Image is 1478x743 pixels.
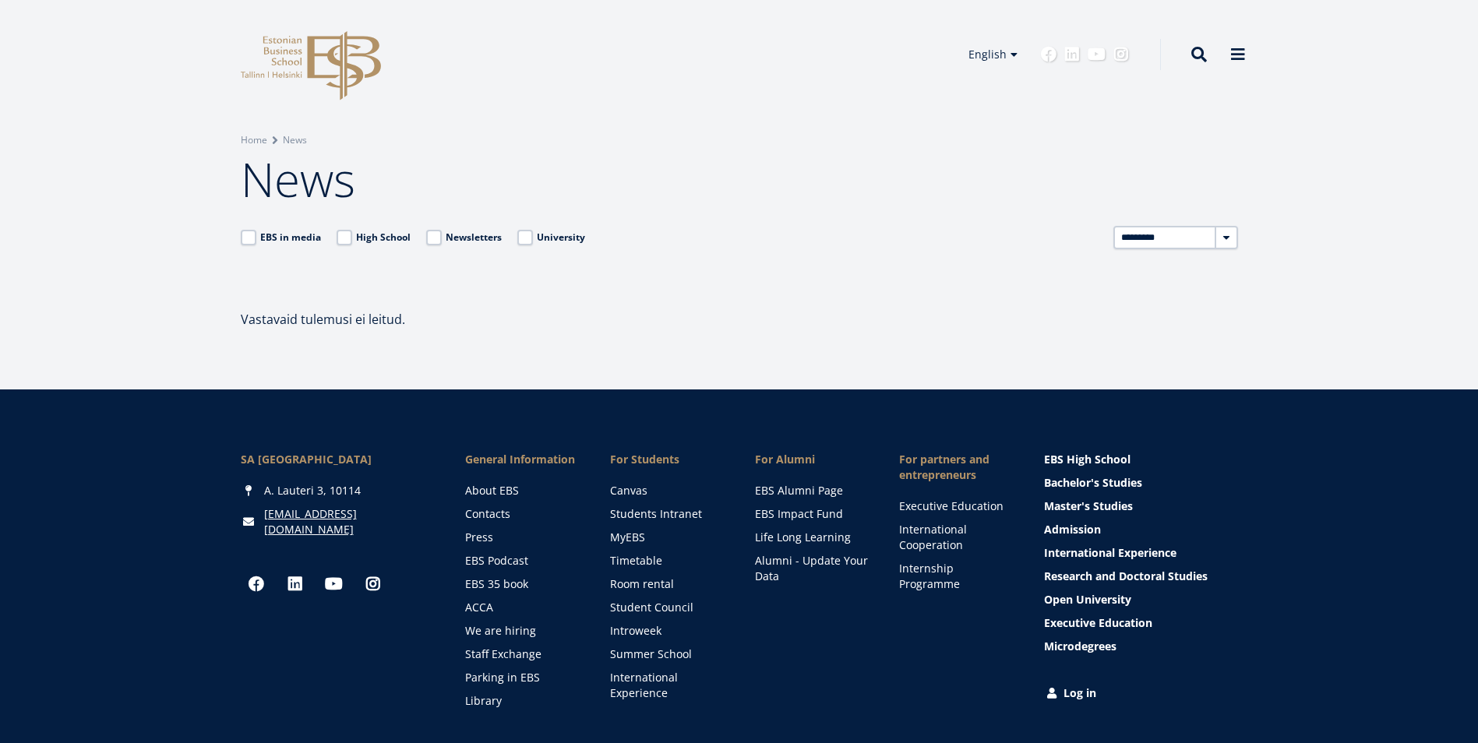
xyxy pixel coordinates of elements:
a: Admission [1044,522,1238,537]
a: Master's Studies [1044,498,1238,514]
div: A. Lauteri 3, 10114 [241,483,435,498]
a: [EMAIL_ADDRESS][DOMAIN_NAME] [264,506,435,537]
a: Instagram [1113,47,1129,62]
a: For Students [610,452,724,467]
a: EBS Impact Fund [755,506,869,522]
a: Press [465,530,579,545]
a: Internship Programme [899,561,1013,592]
a: Research and Doctoral Studies [1044,569,1238,584]
a: Instagram [358,569,389,600]
a: EBS Alumni Page [755,483,869,498]
a: Open University [1044,592,1238,607]
a: International Cooperation [899,522,1013,553]
a: EBS Podcast [465,553,579,569]
a: Room rental [610,576,724,592]
label: EBS in media [241,230,321,245]
div: Vastavaid tulemusi ei leitud. [178,312,1300,327]
a: International Experience [1044,545,1238,561]
a: News [283,132,307,148]
a: Log in [1044,685,1238,701]
label: University [517,230,585,245]
a: Executive Education [899,498,1013,514]
h1: News [241,148,1238,210]
a: Students Intranet [610,506,724,522]
a: Contacts [465,506,579,522]
span: General Information [465,452,579,467]
a: Home [241,132,267,148]
a: Bachelor's Studies [1044,475,1238,491]
a: Alumni - Update Your Data [755,553,869,584]
a: Timetable [610,553,724,569]
a: Facebook [241,569,272,600]
a: Staff Exchange [465,646,579,662]
a: Introweek [610,623,724,639]
a: Life Long Learning [755,530,869,545]
a: Microdegrees [1044,639,1238,654]
a: Summer School [610,646,724,662]
a: MyEBS [610,530,724,545]
a: International Experience [610,670,724,701]
a: Youtube [319,569,350,600]
a: Executive Education [1044,615,1238,631]
a: Linkedin [280,569,311,600]
a: EBS High School [1044,452,1238,467]
a: Facebook [1041,47,1056,62]
a: Youtube [1088,47,1106,62]
a: EBS 35 book [465,576,579,592]
div: SA [GEOGRAPHIC_DATA] [241,452,435,467]
a: Library [465,693,579,709]
a: Linkedin [1064,47,1080,62]
a: Canvas [610,483,724,498]
a: We are hiring [465,623,579,639]
span: For partners and entrepreneurs [899,452,1013,483]
label: High School [337,230,411,245]
span: For Alumni [755,452,869,467]
a: About EBS [465,483,579,498]
a: Parking in EBS [465,670,579,685]
a: Student Council [610,600,724,615]
a: ACCA [465,600,579,615]
label: Newsletters [426,230,502,245]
